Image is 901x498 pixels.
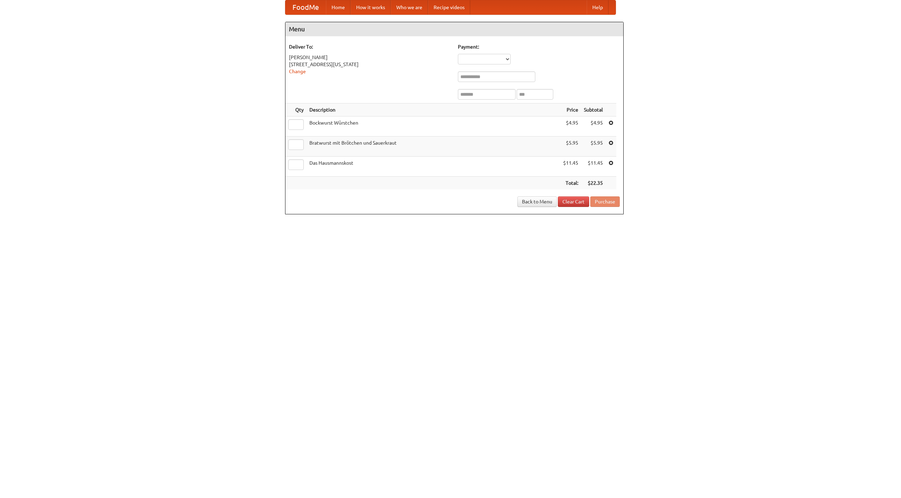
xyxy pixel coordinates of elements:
[587,0,609,14] a: Help
[560,116,581,137] td: $4.95
[307,103,560,116] th: Description
[428,0,470,14] a: Recipe videos
[560,103,581,116] th: Price
[560,177,581,190] th: Total:
[581,103,606,116] th: Subtotal
[289,54,451,61] div: [PERSON_NAME]
[558,196,589,207] a: Clear Cart
[581,116,606,137] td: $4.95
[289,69,306,74] a: Change
[307,157,560,177] td: Das Hausmannskost
[285,22,623,36] h4: Menu
[458,43,620,50] h5: Payment:
[289,43,451,50] h5: Deliver To:
[517,196,557,207] a: Back to Menu
[560,137,581,157] td: $5.95
[581,137,606,157] td: $5.95
[581,157,606,177] td: $11.45
[560,157,581,177] td: $11.45
[289,61,451,68] div: [STREET_ADDRESS][US_STATE]
[307,137,560,157] td: Bratwurst mit Brötchen und Sauerkraut
[351,0,391,14] a: How it works
[326,0,351,14] a: Home
[590,196,620,207] button: Purchase
[307,116,560,137] td: Bockwurst Würstchen
[285,103,307,116] th: Qty
[391,0,428,14] a: Who we are
[581,177,606,190] th: $22.35
[285,0,326,14] a: FoodMe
